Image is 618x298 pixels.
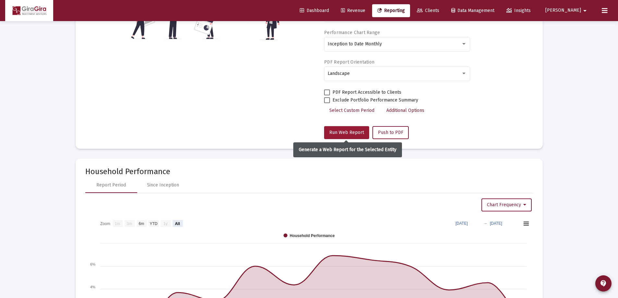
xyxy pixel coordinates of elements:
[581,4,589,17] mat-icon: arrow_drop_down
[90,285,95,289] text: 4%
[372,4,410,17] a: Reporting
[175,221,180,226] text: All
[115,221,120,226] text: 1m
[336,4,370,17] a: Revenue
[127,221,132,226] text: 3m
[490,221,502,226] text: [DATE]
[501,4,536,17] a: Insights
[487,202,526,208] span: Chart Frequency
[329,108,374,113] span: Select Custom Period
[545,8,581,13] span: [PERSON_NAME]
[328,41,382,47] span: Inception to Date Monthly
[163,221,167,226] text: 1y
[333,96,418,104] span: Exclude Portfolio Performance Summary
[290,233,335,238] text: Household Performance
[451,8,494,13] span: Data Management
[341,8,365,13] span: Revenue
[600,280,607,287] mat-icon: contact_support
[481,198,532,211] button: Chart Frequency
[506,8,531,13] span: Insights
[333,89,401,96] span: PDF Report Accessible to Clients
[417,8,439,13] span: Clients
[150,221,157,226] text: YTD
[446,4,500,17] a: Data Management
[300,8,329,13] span: Dashboard
[377,8,405,13] span: Reporting
[324,59,374,65] label: PDF Report Orientation
[90,262,95,266] text: 6%
[324,126,369,139] button: Run Web Report
[386,108,424,113] span: Additional Options
[324,30,380,35] label: Performance Chart Range
[85,168,533,175] mat-card-title: Household Performance
[412,4,444,17] a: Clients
[372,126,409,139] button: Push to PDF
[100,221,110,226] text: Zoom
[328,71,350,76] span: Landscape
[295,4,334,17] a: Dashboard
[147,182,179,188] div: Since Inception
[139,221,144,226] text: 6m
[483,221,487,226] text: →
[378,130,403,135] span: Push to PDF
[538,4,597,17] button: [PERSON_NAME]
[455,221,468,226] text: [DATE]
[96,182,126,188] div: Report Period
[10,4,48,17] img: Dashboard
[329,130,364,135] span: Run Web Report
